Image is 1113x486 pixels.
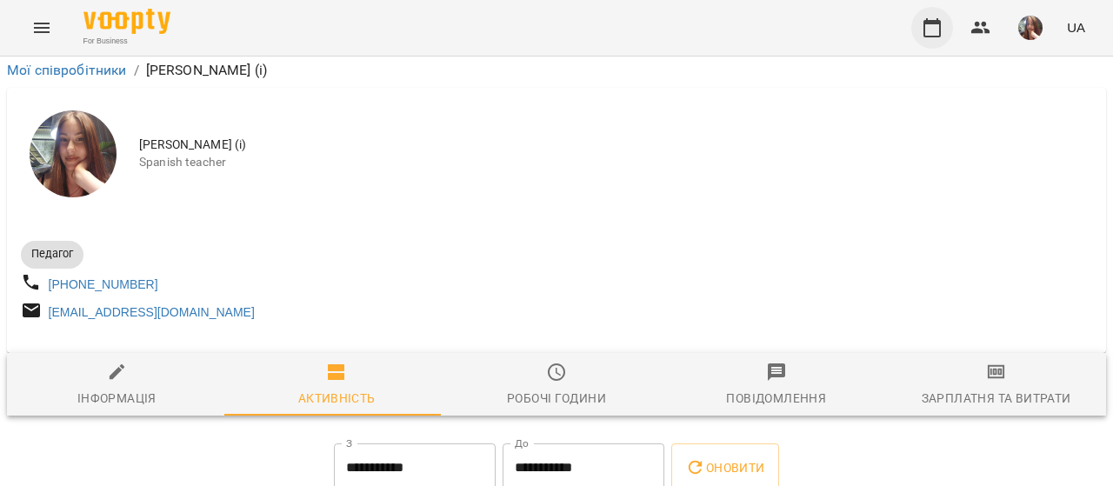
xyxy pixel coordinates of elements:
[77,388,157,409] div: Інформація
[507,388,606,409] div: Робочі години
[1018,16,1043,40] img: 0ee1f4be303f1316836009b6ba17c5c5.jpeg
[49,305,255,319] a: [EMAIL_ADDRESS][DOMAIN_NAME]
[1067,18,1085,37] span: UA
[21,246,83,262] span: Педагог
[83,36,170,47] span: For Business
[139,154,1092,171] span: Spanish teacher
[30,110,117,197] img: Михайлик Альона Михайлівна (і)
[49,277,158,291] a: [PHONE_NUMBER]
[685,457,764,478] span: Оновити
[146,60,268,81] p: [PERSON_NAME] (і)
[7,62,127,78] a: Мої співробітники
[922,388,1071,409] div: Зарплатня та Витрати
[139,136,1092,154] span: [PERSON_NAME] (і)
[7,60,1106,81] nav: breadcrumb
[134,60,139,81] li: /
[298,388,376,409] div: Активність
[83,9,170,34] img: Voopty Logo
[21,7,63,49] button: Menu
[726,388,826,409] div: Повідомлення
[1060,11,1092,43] button: UA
